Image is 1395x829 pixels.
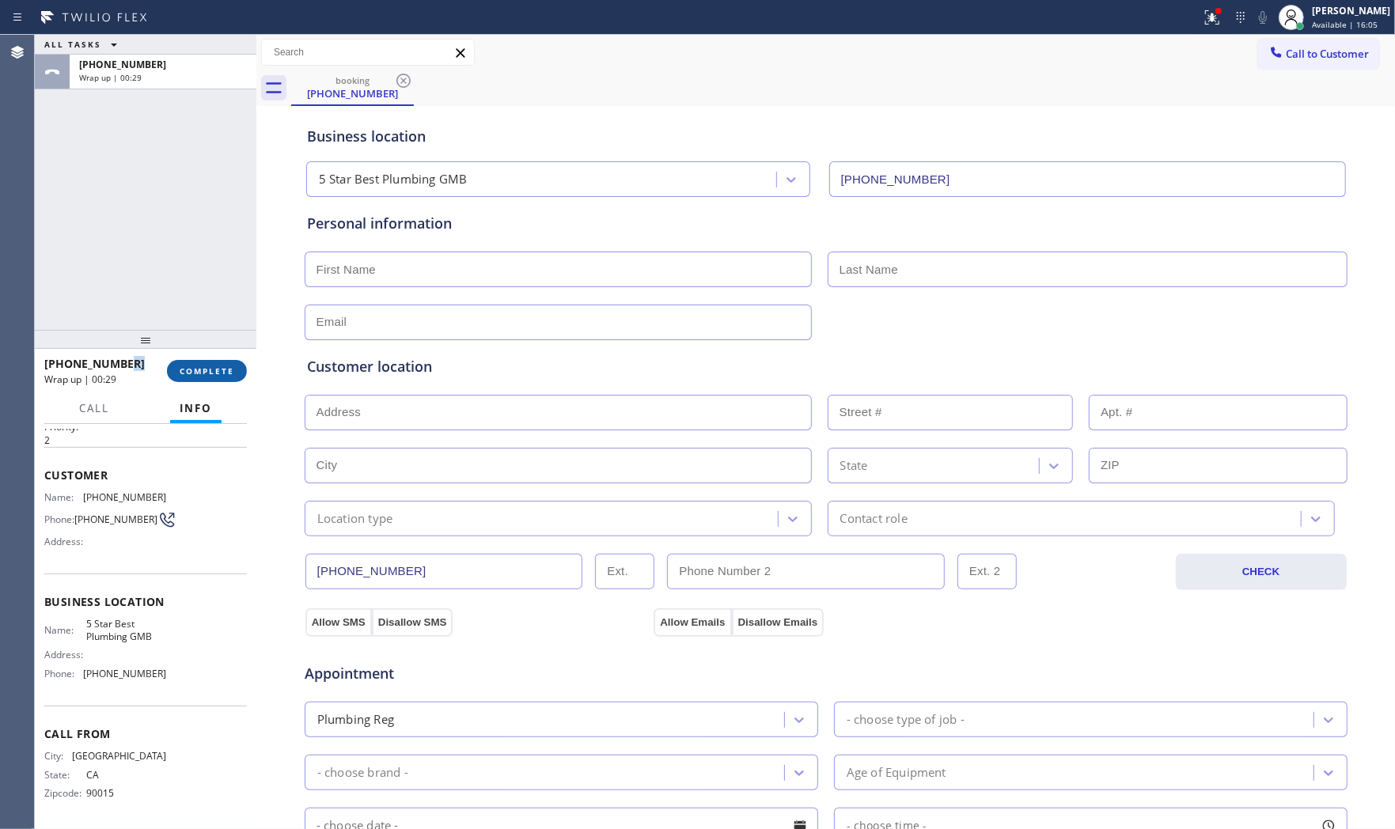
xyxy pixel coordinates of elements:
[1312,4,1390,17] div: [PERSON_NAME]
[307,356,1345,377] div: Customer location
[1286,47,1369,61] span: Call to Customer
[847,763,946,782] div: Age of Equipment
[1252,6,1274,28] button: Mute
[317,509,393,528] div: Location type
[44,668,83,679] span: Phone:
[293,70,412,104] div: (213) 213-5285
[44,356,145,371] span: [PHONE_NUMBER]
[44,491,83,503] span: Name:
[317,710,394,729] div: Plumbing Reg
[170,393,222,424] button: Info
[372,608,453,637] button: Disallow SMS
[293,86,412,100] div: [PHONE_NUMBER]
[317,763,408,782] div: - choose brand -
[74,513,157,525] span: [PHONE_NUMBER]
[86,787,165,799] span: 90015
[305,554,583,589] input: Phone Number
[307,213,1345,234] div: Personal information
[828,252,1348,287] input: Last Name
[319,171,468,189] div: 5 Star Best Plumbing GMB
[44,536,86,547] span: Address:
[180,401,212,415] span: Info
[262,40,474,65] input: Search
[1089,448,1348,483] input: ZIP
[83,491,166,503] span: [PHONE_NUMBER]
[44,787,86,799] span: Zipcode:
[305,608,372,637] button: Allow SMS
[732,608,824,637] button: Disallow Emails
[305,448,812,483] input: City
[828,395,1074,430] input: Street #
[829,161,1346,197] input: Phone Number
[44,467,247,483] span: Customer
[44,433,247,447] p: 2
[957,554,1017,589] input: Ext. 2
[180,365,234,377] span: COMPLETE
[840,509,908,528] div: Contact role
[86,618,165,642] span: 5 Star Best Plumbing GMB
[667,554,945,589] input: Phone Number 2
[307,126,1345,147] div: Business location
[167,360,247,382] button: COMPLETE
[79,58,166,71] span: [PHONE_NUMBER]
[44,513,74,525] span: Phone:
[70,393,119,424] button: Call
[86,769,165,781] span: CA
[1258,39,1379,69] button: Call to Customer
[44,649,86,661] span: Address:
[305,252,812,287] input: First Name
[1312,19,1378,30] span: Available | 16:05
[44,750,72,762] span: City:
[1089,395,1348,430] input: Apt. #
[305,663,650,684] span: Appointment
[44,373,116,386] span: Wrap up | 00:29
[79,401,109,415] span: Call
[44,624,86,636] span: Name:
[595,554,654,589] input: Ext.
[840,456,868,475] div: State
[35,35,133,54] button: ALL TASKS
[847,710,965,729] div: - choose type of job -
[293,74,412,86] div: booking
[44,726,247,741] span: Call From
[44,39,101,50] span: ALL TASKS
[72,750,166,762] span: [GEOGRAPHIC_DATA]
[305,305,812,340] input: Email
[305,395,812,430] input: Address
[1176,554,1347,590] button: CHECK
[44,769,86,781] span: State:
[79,72,142,83] span: Wrap up | 00:29
[83,668,166,679] span: [PHONE_NUMBER]
[44,594,247,609] span: Business location
[654,608,731,637] button: Allow Emails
